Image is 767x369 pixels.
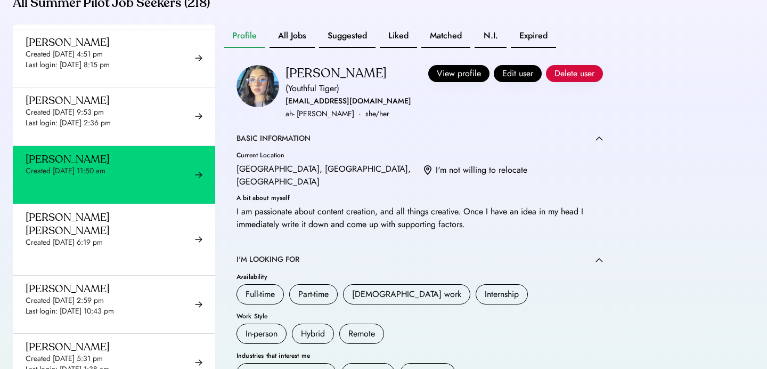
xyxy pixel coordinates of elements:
[26,211,193,237] div: [PERSON_NAME] [PERSON_NAME]
[285,108,354,121] div: ah- [PERSON_NAME]
[195,236,202,243] img: arrow-right-black.svg
[26,354,103,364] div: Created [DATE] 5:31 pm
[546,65,603,82] button: Delete user
[195,359,202,366] img: arrow-right-black.svg
[511,25,556,48] button: Expired
[26,118,111,129] div: Last login: [DATE] 2:36 pm
[298,288,329,301] div: Part-time
[358,108,361,121] div: ·
[319,25,376,48] button: Suggested
[436,164,527,177] div: I'm not willing to relocate
[26,153,110,166] div: [PERSON_NAME]
[26,36,110,49] div: [PERSON_NAME]
[270,25,315,48] button: All Jobs
[236,205,603,231] div: I am passionate about content creation, and all things creative. Once I have an idea in my head I...
[475,25,507,48] button: N.I.
[421,25,470,48] button: Matched
[246,288,275,301] div: Full-time
[26,295,104,306] div: Created [DATE] 2:59 pm
[26,306,114,317] div: Last login: [DATE] 10:43 pm
[285,82,339,95] div: (Youthful Tiger)
[236,254,299,265] div: I'M LOOKING FOR
[236,133,311,144] div: BASIC INFORMATION
[224,25,265,48] button: Profile
[428,65,489,82] button: View profile
[26,60,110,70] div: Last login: [DATE] 8:15 pm
[380,25,417,48] button: Liked
[485,288,519,301] div: Internship
[26,166,105,177] div: Created [DATE] 11:50 am
[236,65,279,107] img: https%3A%2F%2F9c4076a67d41be3ea2c0407e1814dbd4.cdn.bubble.io%2Ff1748926660947x395892182370062300%...
[365,108,389,121] div: she/her
[236,274,603,280] div: Availability
[26,107,104,118] div: Created [DATE] 9:53 pm
[236,352,603,359] div: Industries that interest me
[494,65,542,82] button: Edit user
[236,163,415,188] div: [GEOGRAPHIC_DATA], [GEOGRAPHIC_DATA], [GEOGRAPHIC_DATA]
[26,94,110,107] div: [PERSON_NAME]
[595,258,603,262] img: caret-up.svg
[236,313,603,319] div: Work Style
[301,327,325,340] div: Hybrid
[26,282,110,295] div: [PERSON_NAME]
[285,95,411,108] div: [EMAIL_ADDRESS][DOMAIN_NAME]
[246,327,278,340] div: In-person
[236,195,603,201] div: A bit about myself
[26,340,110,354] div: [PERSON_NAME]
[595,136,603,141] img: caret-up.svg
[352,288,461,301] div: [DEMOGRAPHIC_DATA] work
[195,301,202,308] img: arrow-right-black.svg
[195,171,202,179] img: arrow-right-black.svg
[195,113,202,120] img: arrow-right-black.svg
[348,327,375,340] div: Remote
[26,49,103,60] div: Created [DATE] 4:51 pm
[236,152,415,158] div: Current Location
[285,65,387,82] div: [PERSON_NAME]
[424,165,431,176] img: location.svg
[26,237,103,248] div: Created [DATE] 6:19 pm
[195,54,202,62] img: arrow-right-black.svg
